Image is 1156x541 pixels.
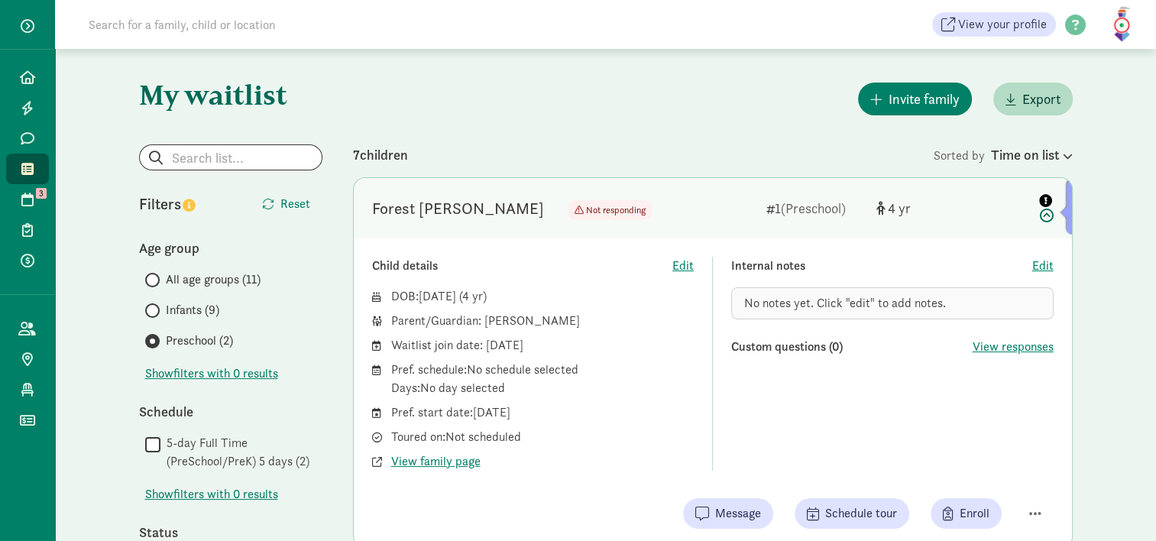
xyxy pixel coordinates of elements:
[139,401,322,422] div: Schedule
[353,144,934,165] div: 7 children
[672,257,694,275] button: Edit
[876,198,950,219] div: [object Object]
[683,498,773,529] button: Message
[960,504,989,523] span: Enroll
[744,295,946,311] span: No notes yet. Click "edit" to add notes.
[391,452,481,471] button: View family page
[391,287,695,306] div: DOB: ( )
[781,199,846,217] span: (Preschool)
[145,485,278,504] span: Show filters with 0 results
[391,336,695,355] div: Waitlist join date: [DATE]
[391,403,695,422] div: Pref. start date: [DATE]
[993,83,1073,115] button: Export
[715,504,761,523] span: Message
[419,288,456,304] span: [DATE]
[36,188,47,199] span: 3
[991,144,1073,165] div: Time on list
[1032,257,1054,275] button: Edit
[139,193,231,215] div: Filters
[931,498,1002,529] button: Enroll
[250,189,322,219] button: Reset
[825,504,897,523] span: Schedule tour
[79,9,508,40] input: Search for a family, child or location
[280,195,310,213] span: Reset
[6,184,49,215] a: 3
[140,145,322,170] input: Search list...
[858,83,972,115] button: Invite family
[1022,89,1060,109] span: Export
[932,12,1056,37] a: View your profile
[391,361,695,397] div: Pref. schedule: No schedule selected Days: No day selected
[139,79,322,110] h1: My waitlist
[462,288,483,304] span: 4
[1080,468,1156,541] iframe: Chat Widget
[889,89,960,109] span: Invite family
[391,312,695,330] div: Parent/Guardian: [PERSON_NAME]
[888,199,911,217] span: 4
[166,270,261,289] span: All age groups (11)
[145,364,278,383] button: Showfilters with 0 results
[973,338,1054,356] button: View responses
[372,257,673,275] div: Child details
[372,196,544,221] div: Forest Dietz
[145,485,278,504] button: Showfilters with 0 results
[586,204,646,216] span: Not responding
[766,198,864,219] div: 1
[958,15,1047,34] span: View your profile
[731,338,973,356] div: Custom questions (0)
[145,364,278,383] span: Show filters with 0 results
[568,200,652,220] span: Not responding
[795,498,909,529] button: Schedule tour
[166,301,219,319] span: Infants (9)
[391,428,695,446] div: Toured on: Not scheduled
[731,257,1032,275] div: Internal notes
[160,434,322,471] label: 5-day Full Time (PreSchool/PreK) 5 days (2)
[166,332,233,350] span: Preschool (2)
[139,238,322,258] div: Age group
[934,144,1073,165] div: Sorted by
